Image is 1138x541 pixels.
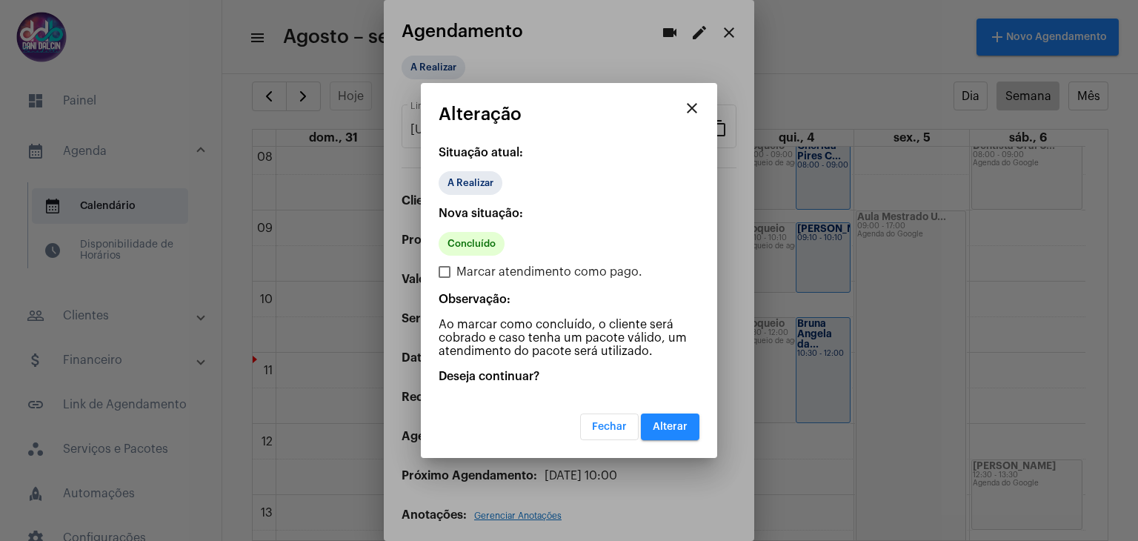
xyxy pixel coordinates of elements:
[653,422,688,432] span: Alterar
[439,207,699,220] p: Nova situação:
[580,414,639,440] button: Fechar
[456,263,642,281] span: Marcar atendimento como pago.
[439,171,502,195] mat-chip: A Realizar
[439,232,505,256] mat-chip: Concluído
[439,370,699,383] p: Deseja continuar?
[683,99,701,117] mat-icon: close
[592,422,627,432] span: Fechar
[439,104,522,124] span: Alteração
[439,318,699,358] p: Ao marcar como concluído, o cliente será cobrado e caso tenha um pacote válido, um atendimento do...
[439,146,699,159] p: Situação atual:
[439,293,699,306] p: Observação:
[641,414,699,440] button: Alterar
